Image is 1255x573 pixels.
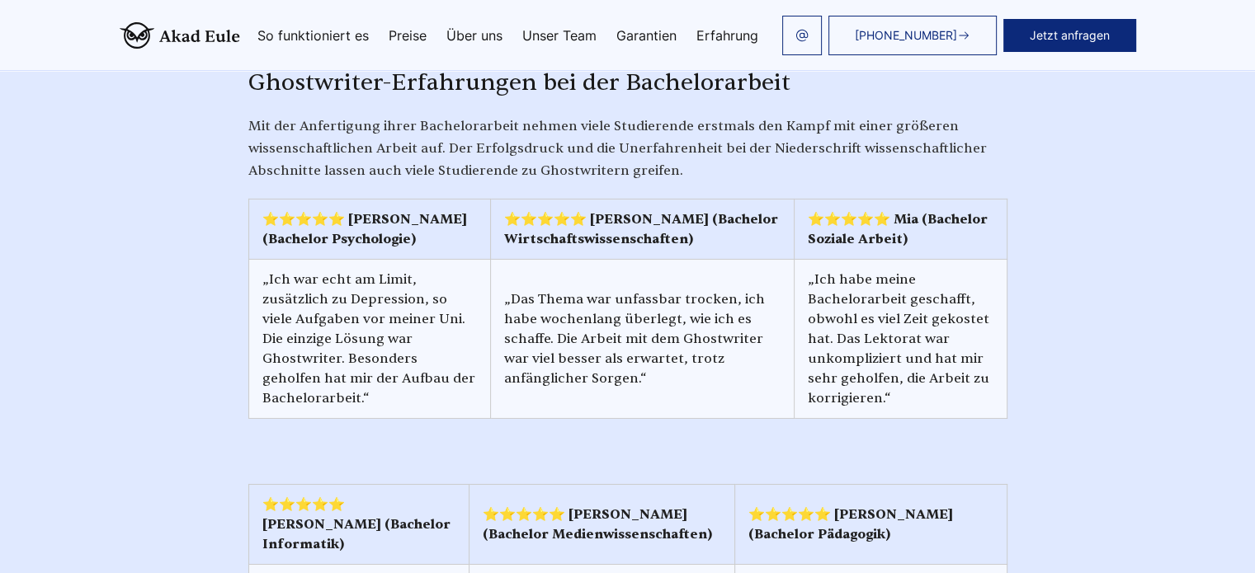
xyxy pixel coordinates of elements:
[504,291,765,387] span: „Das Thema war unfassbar trocken, ich habe wochenlang überlegt, wie ich es schaffe. Die Arbeit mi...
[262,211,467,247] b: ⭐⭐⭐⭐⭐ [PERSON_NAME] (Bachelor Psychologie)
[389,29,427,42] a: Preise
[855,29,957,42] span: [PHONE_NUMBER]
[504,211,778,247] b: ⭐⭐⭐⭐⭐ [PERSON_NAME] (Bachelor Wirtschaftswissenschaften)
[262,496,451,552] b: ⭐⭐⭐⭐⭐ [PERSON_NAME] (Bachelor Informatik)
[262,271,475,406] span: „Ich war echt am Limit, zusätzlich zu Depression, so viele Aufgaben vor meiner Uni. Die einzige L...
[828,16,997,55] a: [PHONE_NUMBER]
[748,506,953,542] b: ⭐⭐⭐⭐⭐ [PERSON_NAME] (Bachelor Pädagogik)
[808,211,988,247] b: ⭐⭐⭐⭐⭐ Mia (Bachelor Soziale Arbeit)
[248,115,1007,183] p: Mit der Anfertigung ihrer Bachelorarbeit nehmen viele Studierende erstmals den Kampf mit einer gr...
[795,29,809,42] img: email
[120,22,240,49] img: logo
[696,29,758,42] a: Erfahrung
[257,29,369,42] a: So funktioniert es
[808,271,989,406] span: „Ich habe meine Bachelorarbeit geschafft, obwohl es viel Zeit gekostet hat. Das Lektorat war unko...
[1003,19,1136,52] button: Jetzt anfragen
[522,29,597,42] a: Unser Team
[248,68,1007,97] h3: Ghostwriter-Erfahrungen bei der Bachelorarbeit
[483,506,713,542] b: ⭐⭐⭐⭐⭐ [PERSON_NAME] (Bachelor Medienwissenschaften)
[446,29,502,42] a: Über uns
[616,29,677,42] a: Garantien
